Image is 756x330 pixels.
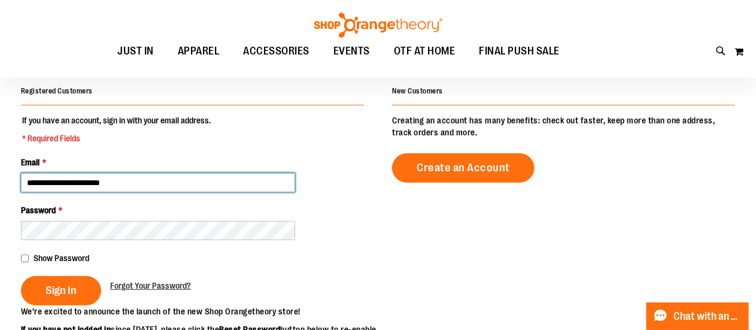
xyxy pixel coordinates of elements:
a: Forgot Your Password? [110,280,191,292]
span: JUST IN [117,38,154,65]
legend: If you have an account, sign in with your email address. [21,114,212,144]
strong: Registered Customers [21,87,93,95]
button: Sign In [21,276,101,305]
span: Create an Account [417,161,510,174]
button: Chat with an Expert [646,302,749,330]
a: APPAREL [166,38,232,65]
img: Shop Orangetheory [312,13,444,38]
strong: New Customers [392,87,443,95]
p: We’re excited to announce the launch of the new Shop Orangetheory store! [21,305,378,317]
span: Forgot Your Password? [110,281,191,290]
span: FINAL PUSH SALE [479,38,560,65]
span: Chat with an Expert [674,311,742,322]
a: Create an Account [392,153,535,183]
a: FINAL PUSH SALE [467,38,572,65]
span: Email [21,158,40,167]
span: Show Password [34,253,89,263]
a: EVENTS [321,38,382,65]
span: EVENTS [333,38,370,65]
span: Sign In [45,284,77,297]
span: Password [21,205,56,215]
p: Creating an account has many benefits: check out faster, keep more than one address, track orders... [392,114,735,138]
a: ACCESSORIES [231,38,321,65]
a: JUST IN [105,38,166,65]
span: * Required Fields [22,132,211,144]
span: ACCESSORIES [243,38,309,65]
span: OTF AT HOME [394,38,456,65]
a: OTF AT HOME [382,38,467,65]
span: APPAREL [178,38,220,65]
